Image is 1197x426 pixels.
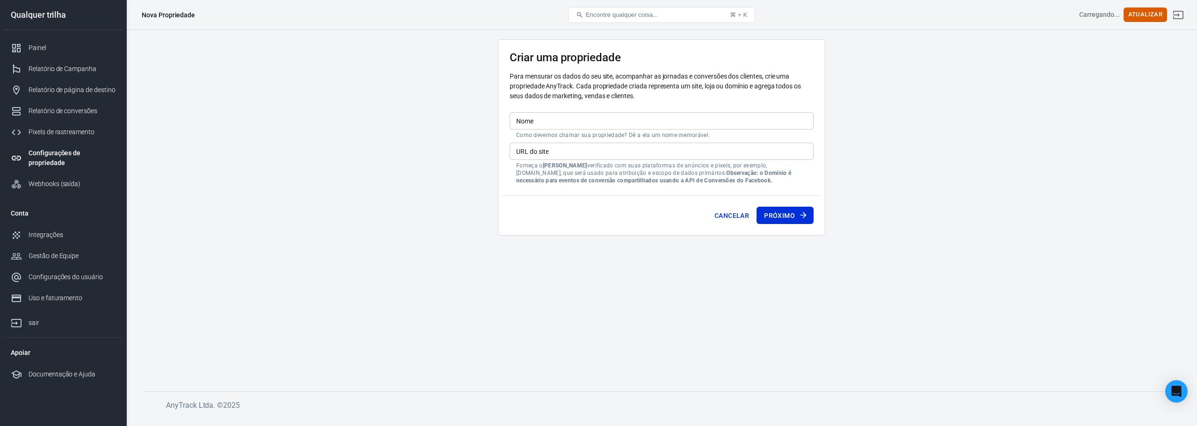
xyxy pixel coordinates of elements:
[3,101,123,122] a: Relatório de conversões
[29,128,94,136] font: Pixels de rastreamento
[764,212,795,219] font: Próximo
[1128,11,1162,18] font: Atualizar
[585,11,658,18] font: Encontre qualquer coisa...
[29,252,79,260] font: Gestão de Equipe
[166,401,223,410] font: AnyTrack Ltda. ©
[142,11,195,19] font: Nova Propriedade
[516,170,791,184] font: Observação: o Domínio é necessário para eventos de conversão compartilhados usando a API de Conve...
[1124,7,1167,22] button: Atualizar
[543,162,587,169] font: [PERSON_NAME]
[510,143,814,160] input: exemplo.com
[29,86,115,94] font: Relatório de página de destino
[1167,4,1190,26] a: sair
[3,122,123,143] a: Pixels de rastreamento
[1079,11,1119,18] font: Carregando...
[516,132,710,138] font: Como devemos chamar sua propriedade? Dê a ela um nome memorável.
[29,180,80,188] font: Webhooks (saída)
[757,207,814,224] button: Próximo
[510,112,814,130] input: Nome do seu site
[730,11,747,18] font: ⌘ + K
[29,107,97,115] font: Relatório de conversões
[142,10,195,20] div: Nova Propriedade
[29,65,96,72] font: Relatório de Campanha
[568,7,755,23] button: Encontre qualquer coisa...⌘ + K
[29,319,39,326] font: sair
[29,44,46,51] font: Painel
[29,370,95,378] font: Documentação e Ajuda
[29,149,80,166] font: Configurações de propriedade
[510,51,621,64] font: Criar uma propriedade
[3,79,123,101] a: Relatório de página de destino
[29,273,103,281] font: Configurações do usuário
[3,224,123,245] a: Integrações
[3,58,123,79] a: Relatório de Campanha
[11,209,29,217] font: Conta
[711,207,753,224] button: Cancelar
[3,309,123,333] a: sair
[3,37,123,58] a: Painel
[3,288,123,309] a: Uso e faturamento
[3,245,123,267] a: Gestão de Equipe
[29,231,63,238] font: Integrações
[29,294,82,302] font: Uso e faturamento
[510,72,801,100] font: Para mensurar os dados do seu site, acompanhar as jornadas e conversões dos clientes, crie uma pr...
[1079,10,1119,20] div: ID da conta: <>
[3,143,123,173] a: Configurações de propriedade
[3,173,123,195] a: Webhooks (saída)
[1165,380,1188,403] div: Abra o Intercom Messenger
[223,401,240,410] font: 2025
[11,10,66,20] font: Qualquer trilha
[714,212,749,219] font: Cancelar
[516,162,767,176] font: verificado com suas plataformas de anúncios e pixels, por exemplo, [DOMAIN_NAME], que será usado ...
[516,162,543,169] font: Forneça o
[11,349,30,356] font: Apoiar
[3,267,123,288] a: Configurações do usuário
